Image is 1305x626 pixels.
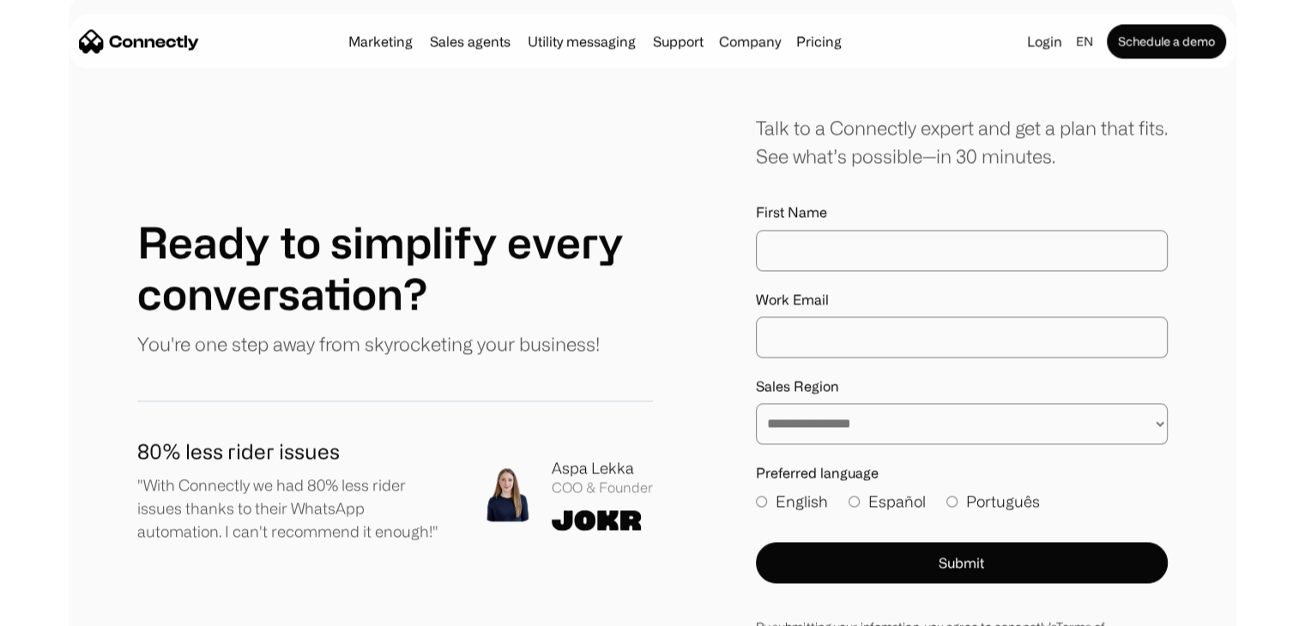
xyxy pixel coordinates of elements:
div: Company [714,29,786,53]
p: "With Connectly we had 80% less rider issues thanks to their WhatsApp automation. I can't recomme... [137,473,446,543]
label: Work Email [756,292,1168,308]
div: Talk to a Connectly expert and get a plan that fits. See what’s possible—in 30 minutes. [756,113,1168,170]
a: Schedule a demo [1107,24,1226,58]
a: Utility messaging [521,34,643,48]
label: English [756,490,828,513]
input: English [756,496,767,507]
a: Pricing [789,34,849,48]
label: Preferred language [756,465,1168,481]
label: Español [849,490,926,513]
a: Sales agents [423,34,517,48]
h1: 80% less rider issues [137,436,446,466]
p: You're one step away from skyrocketing your business! [137,329,600,358]
a: Marketing [341,34,420,48]
div: Aspa Lekka [552,456,653,479]
a: Login [1020,29,1069,53]
ul: Language list [34,596,103,620]
div: en [1069,29,1103,53]
h1: Ready to simplify every conversation? [137,216,653,319]
label: Português [946,490,1040,513]
label: Sales Region [756,378,1168,394]
a: home [79,28,199,54]
label: First Name [756,204,1168,220]
aside: Language selected: English [17,594,103,620]
input: Español [849,496,860,507]
a: Support [646,34,710,48]
button: Submit [756,542,1168,583]
div: COO & Founder [552,479,653,496]
input: Português [946,496,958,507]
div: Company [719,29,781,53]
div: en [1076,29,1093,53]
